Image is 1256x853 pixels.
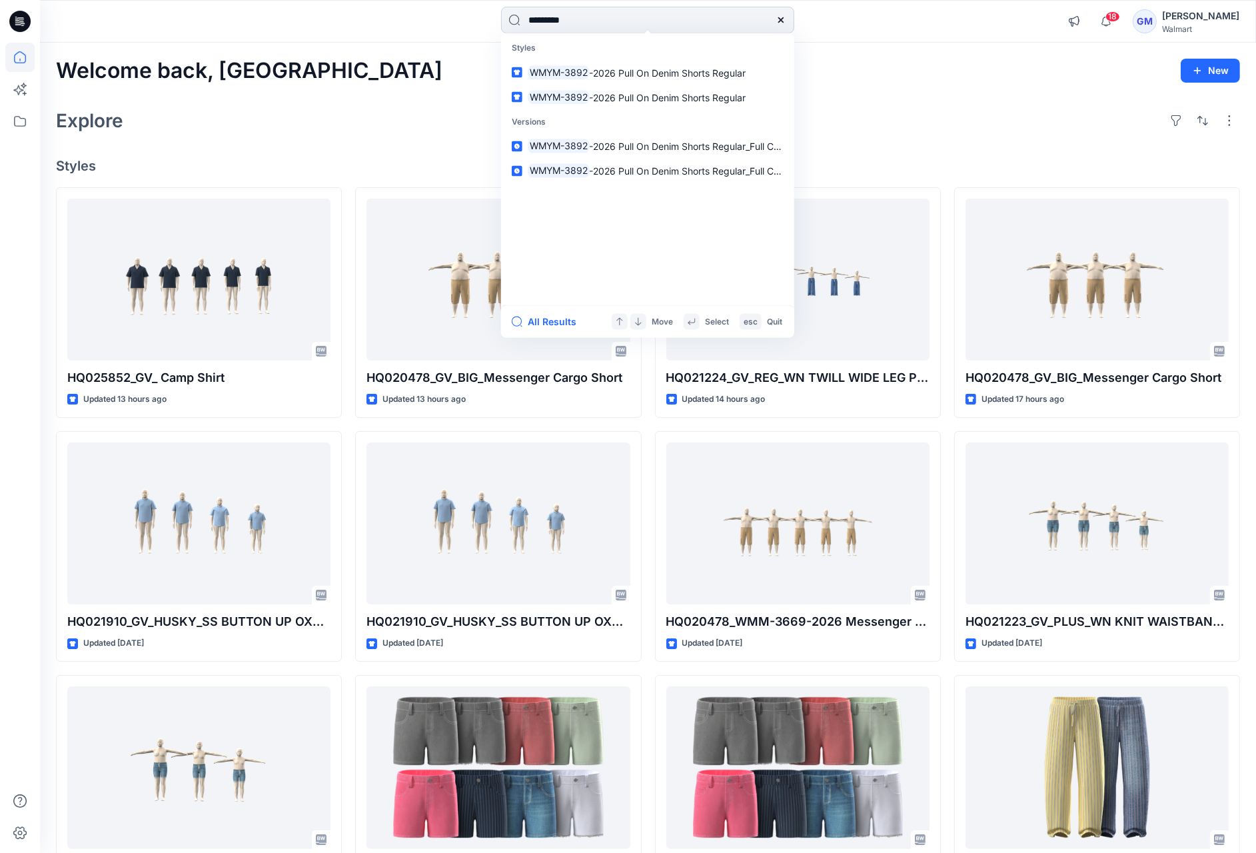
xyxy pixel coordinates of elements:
p: Updated 13 hours ago [83,393,167,407]
span: 18 [1105,11,1120,22]
a: HQ020478_WMM-3669-2026 Messenger Cargo Short [666,442,930,605]
a: WMG-3038-2026_Elastic Back 5pkt Denim Shorts 3 Inseam - Cost Opt [366,686,630,849]
a: WML-3847-2026 E-Waist Tie Front Barrel [965,686,1229,849]
p: HQ020478_GV_BIG_Messenger Cargo Short [366,369,630,387]
div: Walmart [1162,24,1239,34]
p: HQ020478_GV_BIG_Messenger Cargo Short [965,369,1229,387]
a: HQ025852_GV_ Camp Shirt [67,199,330,361]
a: HQ021223_GV_PLUS_WN KNIT WAISTBAND DENIM SHORT [965,442,1229,605]
a: HQ021910_GV_HUSKY_SS BUTTON UP OXFORD SHIRT [67,442,330,605]
mark: WMYM-3892 [528,139,590,154]
a: HQ020478_GV_BIG_Messenger Cargo Short [965,199,1229,361]
p: HQ020478_WMM-3669-2026 Messenger Cargo Short [666,612,930,631]
a: WMG-3038-2026_Elastic Back 5pkt Denim Shorts 3 Inseam [666,686,930,849]
p: Updated 17 hours ago [981,393,1064,407]
p: HQ021910_GV_HUSKY_SS BUTTON UP OXFORD SHIRT [366,612,630,631]
p: Versions [504,109,792,134]
span: -2026 Pull On Denim Shorts Regular [589,67,746,78]
p: Updated [DATE] [981,636,1042,650]
a: HQ021223_GV_PLUS_WN KNIT WAISTBAND DENIM SHORT [67,686,330,849]
a: HQ021910_GV_HUSKY_SS BUTTON UP OXFORD SHIRT [366,442,630,605]
h2: Explore [56,110,123,131]
p: esc [744,315,758,329]
a: WMYM-3892-2026 Pull On Denim Shorts Regular_Full Colorway [504,134,792,159]
p: HQ021224_GV_REG_WN TWILL WIDE LEG PULL ON [666,369,930,387]
p: Move [652,315,673,329]
p: Updated 13 hours ago [382,393,466,407]
span: -2026 Pull On Denim Shorts Regular_Full Colorway [589,141,808,152]
a: WMYM-3892-2026 Pull On Denim Shorts Regular_Full Colorway [504,159,792,183]
p: Styles [504,36,792,61]
span: -2026 Pull On Denim Shorts Regular_Full Colorway [589,165,808,177]
p: Quit [767,315,782,329]
p: HQ025852_GV_ Camp Shirt [67,369,330,387]
h4: Styles [56,158,1240,174]
a: HQ020478_GV_BIG_Messenger Cargo Short [366,199,630,361]
p: HQ021223_GV_PLUS_WN KNIT WAISTBAND DENIM SHORT [965,612,1229,631]
div: [PERSON_NAME] [1162,8,1239,24]
mark: WMYM-3892 [528,89,590,105]
a: WMYM-3892-2026 Pull On Denim Shorts Regular [504,85,792,109]
h2: Welcome back, [GEOGRAPHIC_DATA] [56,59,442,83]
p: Updated [DATE] [83,636,144,650]
a: HQ021224_GV_REG_WN TWILL WIDE LEG PULL ON [666,199,930,361]
p: Select [705,315,729,329]
p: Updated 14 hours ago [682,393,766,407]
mark: WMYM-3892 [528,163,590,179]
span: -2026 Pull On Denim Shorts Regular [589,91,746,103]
div: GM [1133,9,1157,33]
p: Updated [DATE] [382,636,443,650]
a: WMYM-3892-2026 Pull On Denim Shorts Regular [504,60,792,85]
p: HQ021910_GV_HUSKY_SS BUTTON UP OXFORD SHIRT [67,612,330,631]
p: Updated [DATE] [682,636,743,650]
button: New [1181,59,1240,83]
button: All Results [512,314,585,330]
mark: WMYM-3892 [528,65,590,80]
